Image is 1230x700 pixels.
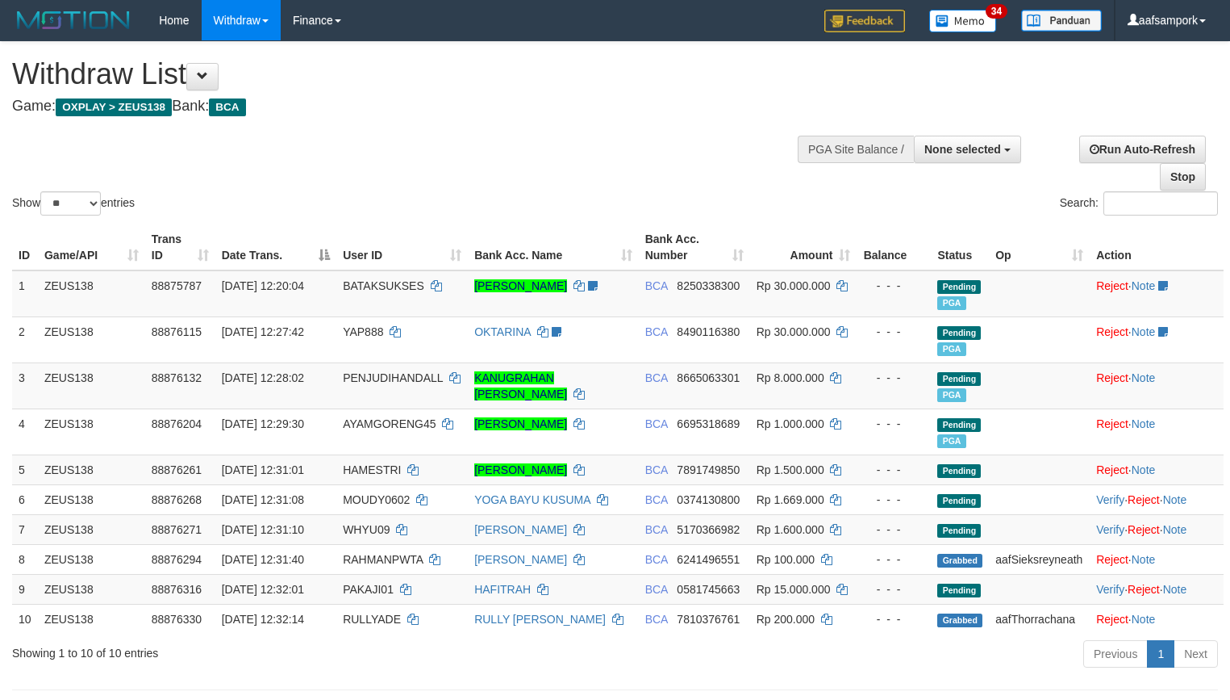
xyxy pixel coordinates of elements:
span: Rp 1.500.000 [757,463,824,476]
td: · [1090,409,1224,455]
td: 5 [12,455,38,484]
a: Reject [1128,523,1160,536]
th: Action [1090,224,1224,270]
td: 9 [12,574,38,604]
th: User ID: activate to sort column ascending [336,224,468,270]
span: [DATE] 12:31:10 [222,523,304,536]
th: Trans ID: activate to sort column ascending [145,224,215,270]
a: Reject [1096,371,1128,384]
span: [DATE] 12:31:01 [222,463,304,476]
td: · · [1090,574,1224,604]
td: 6 [12,484,38,514]
span: BCA [645,613,668,626]
span: PAKAJI01 [343,583,394,596]
div: - - - [863,611,924,627]
div: - - - [863,581,924,597]
span: Rp 200.000 [757,613,815,626]
h1: Withdraw List [12,58,804,90]
span: Marked by aafmaleo [937,342,965,356]
td: 10 [12,604,38,634]
span: Copy 8665063301 to clipboard [677,371,740,384]
span: Rp 100.000 [757,553,815,566]
span: Rp 8.000.000 [757,371,824,384]
a: HAFITRAH [474,583,531,596]
span: Rp 1.669.000 [757,493,824,506]
a: Note [1132,371,1156,384]
a: Note [1132,553,1156,566]
span: OXPLAY > ZEUS138 [56,99,172,116]
div: - - - [863,370,924,386]
a: Note [1132,325,1156,338]
span: BCA [645,553,668,566]
a: Note [1132,613,1156,626]
span: [DATE] 12:29:30 [222,417,304,430]
span: RULLYADE [343,613,401,626]
span: Pending [937,524,981,538]
span: Pending [937,464,981,478]
th: Amount: activate to sort column ascending [750,224,857,270]
a: OKTARINA [474,325,531,338]
td: · [1090,455,1224,484]
span: 88876271 [152,523,202,536]
a: Reject [1096,463,1128,476]
div: - - - [863,462,924,478]
span: BCA [645,417,668,430]
th: Game/API: activate to sort column ascending [38,224,145,270]
a: Note [1132,463,1156,476]
span: 88876316 [152,583,202,596]
span: Marked by aafmaleo [937,296,965,310]
label: Show entries [12,191,135,216]
th: Balance [857,224,931,270]
a: Reject [1096,553,1128,566]
td: aafSieksreyneath [989,544,1090,574]
div: - - - [863,416,924,432]
span: Pending [937,494,981,508]
span: Rp 30.000.000 [757,325,831,338]
td: 2 [12,316,38,363]
td: ZEUS138 [38,409,145,455]
span: Copy 0581745663 to clipboard [677,583,740,596]
a: [PERSON_NAME] [474,279,567,292]
th: ID [12,224,38,270]
img: MOTION_logo.png [12,8,135,32]
td: · [1090,316,1224,363]
span: [DATE] 12:27:42 [222,325,304,338]
a: Reject [1128,493,1160,506]
a: Reject [1096,613,1128,626]
a: Note [1163,583,1187,596]
span: 88876294 [152,553,202,566]
a: Reject [1096,325,1128,338]
a: Previous [1083,640,1148,668]
span: Rp 1.600.000 [757,523,824,536]
span: 88876204 [152,417,202,430]
span: 88876115 [152,325,202,338]
span: Rp 1.000.000 [757,417,824,430]
span: 88876268 [152,493,202,506]
span: YAP888 [343,325,383,338]
span: BCA [645,463,668,476]
img: Button%20Memo.svg [929,10,997,32]
span: BCA [645,583,668,596]
a: YOGA BAYU KUSUMA [474,493,590,506]
a: KANUGRAHAN [PERSON_NAME] [474,371,567,400]
td: ZEUS138 [38,455,145,484]
a: Verify [1096,493,1124,506]
span: Pending [937,372,981,386]
span: Grabbed [937,554,982,568]
a: [PERSON_NAME] [474,553,567,566]
span: Copy 7810376761 to clipboard [677,613,740,626]
span: 88876330 [152,613,202,626]
h4: Game: Bank: [12,99,804,115]
span: [DATE] 12:32:01 [222,583,304,596]
span: [DATE] 12:31:08 [222,493,304,506]
div: - - - [863,492,924,508]
span: WHYU09 [343,523,390,536]
td: ZEUS138 [38,574,145,604]
div: Showing 1 to 10 of 10 entries [12,639,500,661]
span: Pending [937,584,981,597]
td: ZEUS138 [38,544,145,574]
td: aafThorrachana [989,604,1090,634]
a: Note [1163,493,1187,506]
span: Copy 7891749850 to clipboard [677,463,740,476]
th: Status [931,224,989,270]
